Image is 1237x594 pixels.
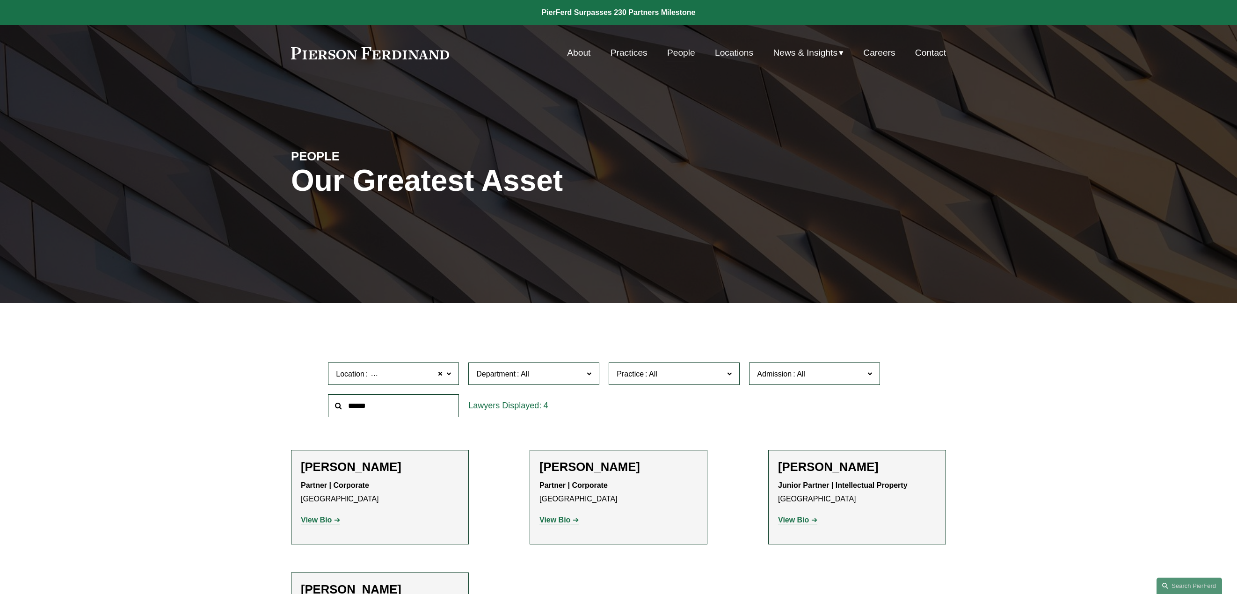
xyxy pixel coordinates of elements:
p: [GEOGRAPHIC_DATA] [778,479,936,506]
span: [GEOGRAPHIC_DATA] [369,368,447,380]
span: 4 [543,401,548,410]
strong: Partner | Corporate [539,481,608,489]
strong: View Bio [301,516,332,524]
a: View Bio [778,516,817,524]
a: Contact [915,44,946,62]
span: Admission [757,370,792,378]
a: View Bio [301,516,340,524]
a: People [667,44,695,62]
a: View Bio [539,516,579,524]
a: Locations [715,44,753,62]
h2: [PERSON_NAME] [539,460,698,474]
p: [GEOGRAPHIC_DATA] [539,479,698,506]
h4: PEOPLE [291,149,455,164]
h2: [PERSON_NAME] [301,460,459,474]
a: About [567,44,590,62]
a: Careers [863,44,895,62]
strong: Partner | Corporate [301,481,369,489]
span: Department [476,370,516,378]
span: Practice [617,370,644,378]
strong: View Bio [539,516,570,524]
span: News & Insights [773,45,837,61]
span: Location [336,370,364,378]
h1: Our Greatest Asset [291,164,728,198]
h2: [PERSON_NAME] [778,460,936,474]
a: Practices [611,44,648,62]
a: folder dropdown [773,44,844,62]
p: [GEOGRAPHIC_DATA] [301,479,459,506]
a: Search this site [1157,578,1222,594]
strong: Junior Partner | Intellectual Property [778,481,908,489]
strong: View Bio [778,516,809,524]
